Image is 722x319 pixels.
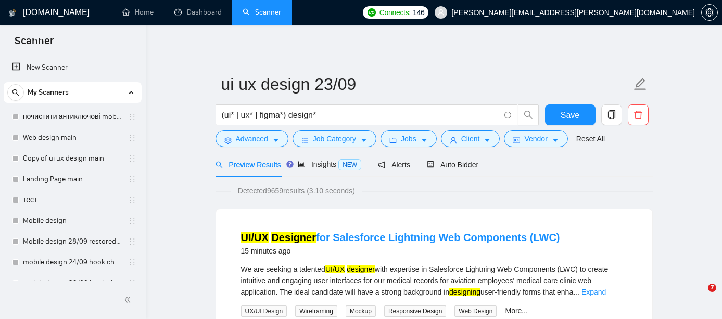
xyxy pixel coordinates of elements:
[518,104,539,125] button: search
[450,136,457,144] span: user
[449,288,480,296] mark: designing
[231,185,362,196] span: Detected 9659 results (3.10 seconds)
[9,5,16,21] img: logo
[293,130,376,147] button: barsJob Categorycaret-down
[552,136,559,144] span: caret-down
[378,161,410,169] span: Alerts
[23,190,122,210] a: тест
[437,9,445,16] span: user
[461,133,480,144] span: Client
[576,133,605,144] a: Reset All
[128,134,136,142] span: holder
[338,159,361,170] span: NEW
[524,133,547,144] span: Vendor
[513,136,520,144] span: idcard
[421,136,428,144] span: caret-down
[401,133,416,144] span: Jobs
[23,169,122,190] a: Landing Page main
[128,196,136,204] span: holder
[301,136,309,144] span: bars
[298,161,305,168] span: area-chart
[216,130,288,147] button: settingAdvancedcaret-down
[216,161,281,169] span: Preview Results
[702,8,717,17] span: setting
[222,109,500,122] input: Search Freelance Jobs...
[484,136,491,144] span: caret-down
[504,112,511,118] span: info-circle
[241,245,560,257] div: 15 minutes ago
[313,133,356,144] span: Job Category
[573,288,579,296] span: ...
[285,159,295,169] div: Tooltip anchor
[128,217,136,225] span: holder
[701,8,718,17] a: setting
[8,89,23,96] span: search
[325,265,345,273] mark: UI/UX
[378,161,385,168] span: notification
[124,295,134,305] span: double-left
[174,8,222,17] a: dashboardDashboard
[128,258,136,267] span: holder
[271,232,316,243] mark: Designer
[601,104,622,125] button: copy
[602,110,622,119] span: copy
[23,273,122,294] a: mobile design 23/09 hook changed
[708,284,716,292] span: 7
[581,288,606,296] a: Expand
[427,161,478,169] span: Auto Bidder
[454,305,497,317] span: Web Design
[122,8,154,17] a: homeHome
[628,104,649,125] button: delete
[505,307,528,315] a: More...
[12,57,133,78] a: New Scanner
[545,104,596,125] button: Save
[236,133,268,144] span: Advanced
[381,130,437,147] button: folderJobscaret-down
[561,109,579,122] span: Save
[687,284,712,309] iframe: Intercom live chat
[295,305,337,317] span: Wireframing
[272,136,280,144] span: caret-down
[216,161,223,168] span: search
[128,279,136,287] span: holder
[384,305,446,317] span: Responsive Design
[518,110,538,119] span: search
[6,33,62,55] span: Scanner
[243,8,281,17] a: searchScanner
[241,305,287,317] span: UX/UI Design
[128,154,136,163] span: holder
[4,57,142,78] li: New Scanner
[389,136,397,144] span: folder
[224,136,232,144] span: setting
[360,136,368,144] span: caret-down
[221,71,631,97] input: Scanner name...
[128,237,136,246] span: holder
[413,7,424,18] span: 146
[23,252,122,273] a: mobile design 24/09 hook changed
[23,210,122,231] a: Mobile design
[241,263,627,298] div: We are seeking a talented with expertise in Salesforce Lightning Web Components (LWC) to create i...
[128,175,136,183] span: holder
[7,84,24,101] button: search
[23,231,122,252] a: Mobile design 28/09 restored to first version
[128,113,136,121] span: holder
[634,77,647,91] span: edit
[379,7,411,18] span: Connects:
[441,130,500,147] button: userClientcaret-down
[241,232,560,243] a: UI/UX Designerfor Salesforce Lightning Web Components (LWC)
[628,110,648,119] span: delete
[23,107,122,127] a: почистити антиключові mobile design main
[701,4,718,21] button: setting
[23,127,122,148] a: Web design main
[298,160,361,168] span: Insights
[504,130,567,147] button: idcardVendorcaret-down
[23,148,122,169] a: Copy of ui ux design main
[427,161,434,168] span: robot
[347,265,375,273] mark: designer
[241,232,269,243] mark: UI/UX
[346,305,376,317] span: Mockup
[28,82,69,103] span: My Scanners
[368,8,376,17] img: upwork-logo.png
